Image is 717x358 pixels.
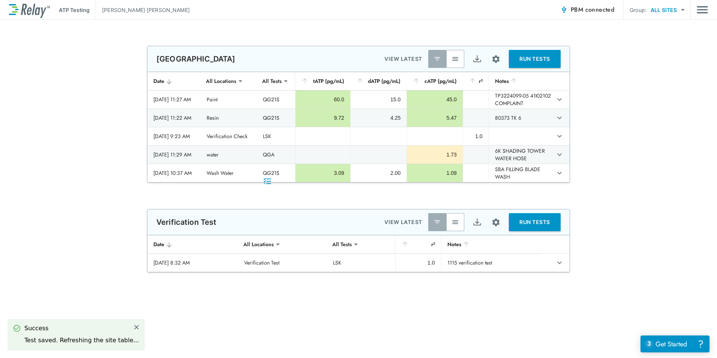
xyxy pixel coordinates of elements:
td: 1115 verification test [441,254,539,272]
button: expand row [553,93,566,106]
div: [DATE] 11:27 AM [153,96,195,103]
button: RUN TESTS [509,213,561,231]
div: 1.0 [402,259,435,266]
p: ATP Testing [59,6,90,14]
table: sticky table [147,235,570,272]
img: LuminUltra Relay [9,2,50,18]
div: Test saved. Refreshing the site table... [24,336,139,345]
th: Date [147,72,201,90]
img: Settings Icon [491,218,501,227]
p: [GEOGRAPHIC_DATA] [156,54,235,63]
button: Export [468,213,486,231]
td: QG21S [257,109,295,127]
img: View All [451,218,459,226]
button: expand row [553,111,566,124]
button: expand row [553,130,566,143]
button: Export [468,50,486,68]
button: Site setup [486,49,506,69]
div: 1.73 [413,151,456,158]
td: QG21S [257,90,295,108]
div: All Tests [327,237,357,252]
p: VIEW LATEST [384,218,422,227]
div: [DATE] 11:22 AM [153,114,195,122]
div: dATP (pg/mL) [356,77,401,86]
div: All Tests [257,74,287,89]
img: Success [13,325,21,332]
td: 6K SHADING TOWER WATER HOSE [489,146,552,164]
p: VIEW LATEST [384,54,422,63]
div: All Locations [238,237,279,252]
table: sticky table [147,72,570,182]
td: SBA FILLING BLADE WASH [489,164,552,182]
div: [DATE] 10:37 AM [153,169,195,177]
img: Drawer Icon [697,3,708,17]
div: [DATE] 11:29 AM [153,151,195,158]
button: Main menu [697,3,708,17]
img: Close Icon [133,324,140,331]
div: [DATE] 9:23 AM [153,132,195,140]
div: 1.09 [413,169,456,177]
iframe: Resource center [640,335,709,352]
div: 5.47 [413,114,456,122]
img: Latest [433,55,441,63]
div: tATP (pg/mL) [301,77,344,86]
img: View All [451,55,459,63]
td: LSK [257,127,295,145]
div: 45.0 [413,96,456,103]
td: Verification Test [238,254,327,272]
td: Resin [201,109,256,127]
td: LSK [327,254,395,272]
img: Settings Icon [491,54,501,64]
div: r² [469,77,483,86]
div: Notes [447,240,533,249]
button: expand row [553,167,566,179]
div: 2.00 [357,169,401,177]
img: Export Icon [472,218,482,227]
td: QGA [257,146,295,164]
div: cATP (pg/mL) [412,77,456,86]
div: 3.09 [301,169,344,177]
div: 60.0 [301,96,344,103]
td: TP3224099-05 41I02102 COMPLAINT [489,90,552,108]
div: Notes [495,77,546,86]
p: Verification Test [156,218,217,227]
div: r² [401,240,435,249]
div: All Locations [201,74,241,89]
div: Success [24,324,139,333]
td: Wash Water [201,164,256,182]
p: Group: [630,6,646,14]
td: QG21S [257,164,295,182]
img: Latest [433,218,441,226]
button: expand row [553,256,566,269]
div: 4.25 [357,114,401,122]
div: 9.72 [301,114,344,122]
td: water [201,146,256,164]
td: Verification Check [201,127,256,145]
button: Site setup [486,212,506,232]
p: [PERSON_NAME] [PERSON_NAME] [102,6,190,14]
button: RUN TESTS [509,50,561,68]
span: PBM [571,5,614,15]
div: [DATE] 8:32 AM [153,259,232,266]
img: Connected Icon [560,6,568,14]
button: PBM connected [557,2,617,17]
img: Export Icon [472,54,482,64]
div: 15.0 [357,96,401,103]
td: Paint [201,90,256,108]
th: Date [147,235,238,254]
span: connected [585,5,615,14]
td: 80373 TK 6 [489,109,552,127]
div: 1.0 [469,132,483,140]
button: expand row [553,148,566,161]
